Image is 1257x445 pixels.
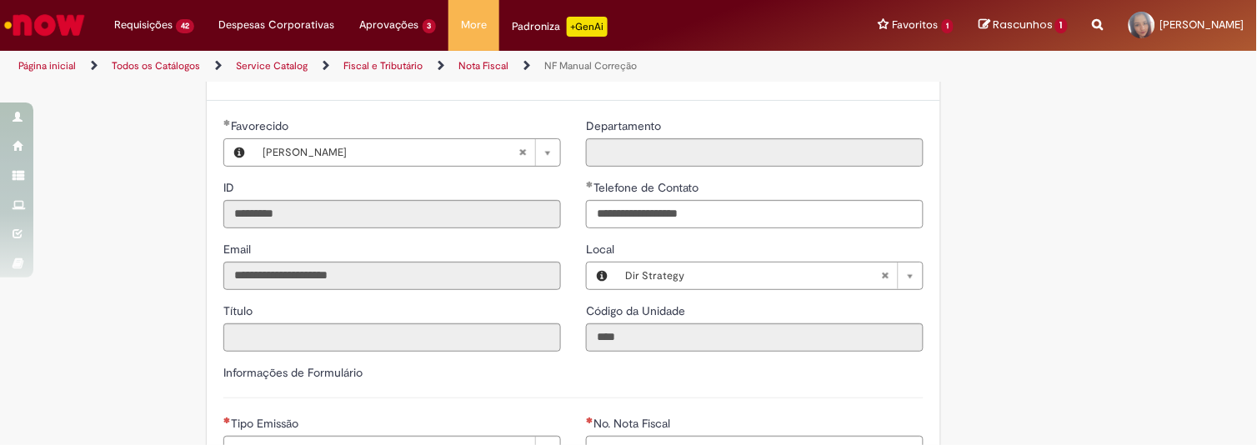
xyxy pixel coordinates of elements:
[114,17,173,33] span: Requisições
[893,17,939,33] span: Favoritos
[586,118,664,133] span: Somente leitura - Departamento
[254,139,560,166] a: [PERSON_NAME]Limpar campo Favorecido
[223,303,256,318] span: Somente leitura - Título
[223,262,561,290] input: Email
[176,19,194,33] span: 42
[223,119,231,126] span: Obrigatório Preenchido
[567,17,608,37] p: +GenAi
[593,180,703,195] span: Telefone de Contato
[942,19,954,33] span: 1
[510,139,535,166] abbr: Limpar campo Favorecido
[617,262,923,289] a: Dir StrategyLimpar campo Local
[593,416,674,431] span: No. Nota Fiscal
[263,139,518,166] span: [PERSON_NAME]
[587,262,617,289] button: Local, Visualizar este registro Dir Strategy
[993,17,1053,32] span: Rascunhos
[18,59,76,72] a: Página inicial
[224,139,254,166] button: Favorecido, Visualizar este registro Cintia De Castro Loredo
[461,17,487,33] span: More
[586,417,593,423] span: Necessários
[112,59,200,72] a: Todos os Catálogos
[360,17,419,33] span: Aprovações
[223,200,561,228] input: ID
[458,59,508,72] a: Nota Fiscal
[236,59,308,72] a: Service Catalog
[544,59,637,72] a: NF Manual Correção
[586,181,593,187] span: Obrigatório Preenchido
[223,180,238,195] span: Somente leitura - ID
[1160,17,1244,32] span: [PERSON_NAME]
[343,59,423,72] a: Fiscal e Tributário
[625,262,881,289] span: Dir Strategy
[586,323,924,352] input: Código da Unidade
[2,8,88,42] img: ServiceNow
[231,118,292,133] span: Necessários - Favorecido
[223,302,256,319] label: Somente leitura - Título
[219,17,335,33] span: Despesas Corporativas
[223,242,254,257] span: Somente leitura - Email
[586,302,689,319] label: Somente leitura - Código da Unidade
[586,303,689,318] span: Somente leitura - Código da Unidade
[231,416,302,431] span: Tipo Emissão
[512,17,608,37] div: Padroniza
[873,262,898,289] abbr: Limpar campo Local
[223,365,363,380] label: Informações de Formulário
[586,117,664,134] label: Somente leitura - Departamento
[223,241,254,257] label: Somente leitura - Email
[979,17,1068,33] a: Rascunhos
[223,179,238,196] label: Somente leitura - ID
[223,323,561,352] input: Título
[586,200,924,228] input: Telefone de Contato
[586,242,618,257] span: Local
[13,51,825,82] ul: Trilhas de página
[223,417,231,423] span: Necessários
[423,19,437,33] span: 3
[1055,18,1068,33] span: 1
[586,138,924,167] input: Departamento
